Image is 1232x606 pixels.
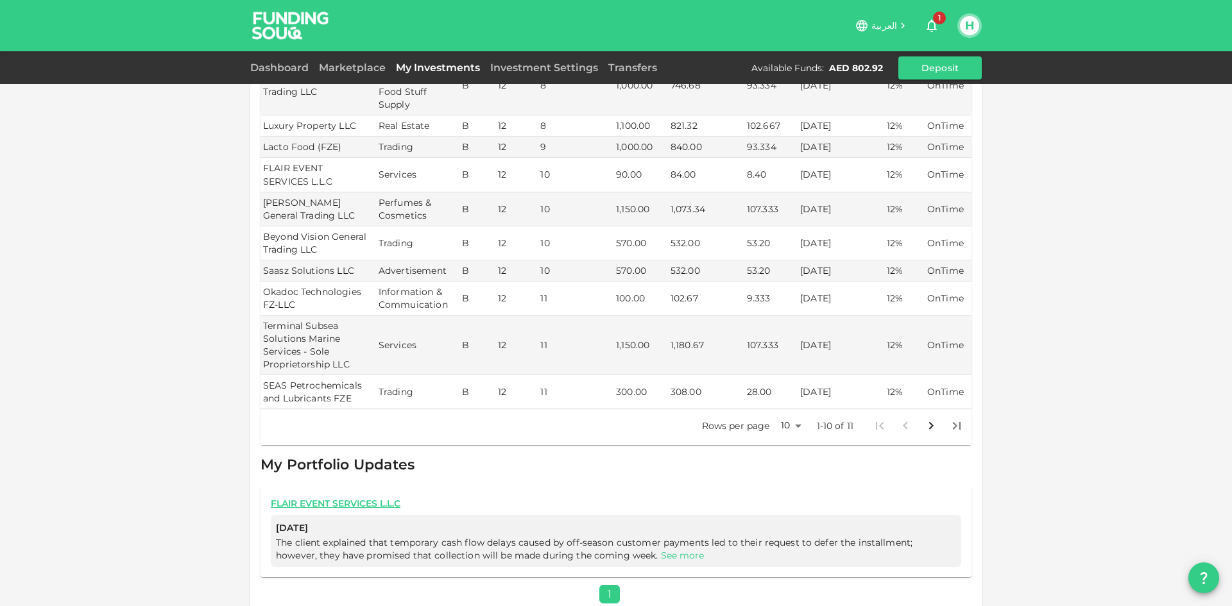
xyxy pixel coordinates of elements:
td: 12 [495,260,538,282]
td: 10 [538,158,613,192]
td: FLAIR EVENT SERVICES L.L.C [261,158,376,192]
button: 1 [919,13,945,38]
td: OnTime [925,56,971,115]
a: See more [661,550,705,561]
td: Perfumes & Cosmetics [376,192,459,226]
td: 12 [495,282,538,316]
a: FLAIR EVENT SERVICES L.L.C [271,498,961,510]
td: 9 [538,137,613,158]
span: [DATE] [276,520,956,536]
td: 12 [495,137,538,158]
td: 11 [538,375,613,409]
td: 12 [495,226,538,260]
td: 840.00 [668,137,744,158]
td: OnTime [925,226,971,260]
button: Go to next page [918,413,944,439]
td: 1,100.00 [613,115,668,137]
td: Saasz Solutions LLC [261,260,376,282]
td: B [459,115,495,137]
td: OnTime [925,192,971,226]
td: OnTime [925,158,971,192]
td: [DATE] [798,56,884,115]
td: [DATE] [798,158,884,192]
td: 1,180.67 [668,316,744,375]
td: 1,000.00 [613,56,668,115]
td: 100.00 [613,282,668,316]
td: B [459,316,495,375]
td: 12% [884,158,925,192]
a: Investment Settings [485,62,603,74]
td: 107.333 [744,192,798,226]
td: Trading [376,226,459,260]
td: SEAS Petrochemicals and Lubricants FZE [261,375,376,409]
td: Terminal Subsea Solutions Marine Services - Sole Proprietorship LLC [261,316,376,375]
td: 107.333 [744,316,798,375]
td: 8 [538,56,613,115]
td: 12 [495,115,538,137]
td: B [459,226,495,260]
td: 8 [538,115,613,137]
td: 12 [495,56,538,115]
td: OnTime [925,115,971,137]
td: B [459,282,495,316]
td: 102.667 [744,115,798,137]
td: 1,073.34 [668,192,744,226]
td: 1,150.00 [613,316,668,375]
td: 11 [538,316,613,375]
td: [DATE] [798,226,884,260]
td: OnTime [925,282,971,316]
td: 53.20 [744,260,798,282]
button: question [1188,562,1219,593]
p: Rows per page [702,419,770,432]
p: 1-10 of 11 [817,419,854,432]
span: 1 [933,12,946,24]
a: Marketplace [314,62,391,74]
td: 12% [884,56,925,115]
td: 8.40 [744,158,798,192]
td: B [459,56,495,115]
td: 308.00 [668,375,744,409]
a: Dashboard [250,62,314,74]
td: 10 [538,192,613,226]
td: Trading [376,137,459,158]
td: B [459,192,495,226]
td: 93.334 [744,137,798,158]
td: 532.00 [668,260,744,282]
td: [DATE] [798,115,884,137]
td: 12% [884,226,925,260]
td: 1,150.00 [613,192,668,226]
td: [DATE] [798,375,884,409]
td: Ship Chandelling & Food Stuff Supply [376,56,459,115]
td: Services [376,158,459,192]
td: Advertisement [376,260,459,282]
td: 12 [495,375,538,409]
td: OnTime [925,137,971,158]
td: 12% [884,282,925,316]
td: Services [376,316,459,375]
span: The client explained that temporary cash flow delays caused by off-season customer payments led t... [276,537,912,561]
td: OnTime [925,260,971,282]
span: العربية [871,20,897,31]
td: [DATE] [798,260,884,282]
td: [DATE] [798,316,884,375]
td: Trading [376,375,459,409]
td: 10 [538,226,613,260]
td: 300.00 [613,375,668,409]
td: 93.334 [744,56,798,115]
td: OnTime [925,375,971,409]
span: My Portfolio Updates [261,456,415,473]
td: 570.00 [613,260,668,282]
td: Beyond Vision General Trading LLC [261,226,376,260]
div: 10 [775,416,806,435]
td: 12% [884,316,925,375]
td: 84.00 [668,158,744,192]
td: 28.00 [744,375,798,409]
td: 90.00 [613,158,668,192]
td: Luxury Property LLC [261,115,376,137]
td: 12% [884,375,925,409]
td: [PERSON_NAME] General Trading LLC [261,192,376,226]
td: 570.00 [613,226,668,260]
td: Abound International Trading LLC [261,56,376,115]
td: [DATE] [798,137,884,158]
td: 532.00 [668,226,744,260]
